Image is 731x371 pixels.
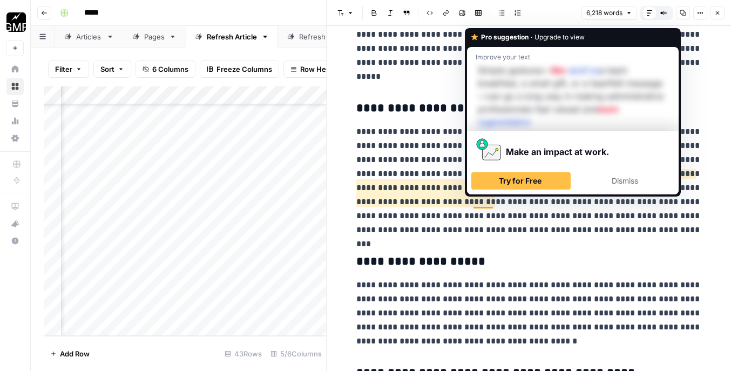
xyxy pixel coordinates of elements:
[48,60,89,78] button: Filter
[6,112,24,130] a: Usage
[6,215,24,232] button: What's new?
[200,60,279,78] button: Freeze Columns
[7,215,23,232] div: What's new?
[152,64,188,75] span: 6 Columns
[6,232,24,249] button: Help + Support
[60,348,90,359] span: Add Row
[6,198,24,215] a: AirOps Academy
[144,31,165,42] div: Pages
[581,6,637,20] button: 6,218 words
[136,60,195,78] button: 6 Columns
[216,64,272,75] span: Freeze Columns
[300,64,339,75] span: Row Height
[586,8,622,18] span: 6,218 words
[207,31,257,42] div: Refresh Article
[6,60,24,78] a: Home
[55,64,72,75] span: Filter
[100,64,114,75] span: Sort
[93,60,131,78] button: Sort
[6,130,24,147] a: Settings
[299,31,351,42] div: Refresh Outline
[55,26,123,48] a: Articles
[44,345,96,362] button: Add Row
[283,60,346,78] button: Row Height
[266,345,326,362] div: 5/6 Columns
[6,12,26,32] img: Growth Marketing Pro Logo
[186,26,278,48] a: Refresh Article
[278,26,373,48] a: Refresh Outline
[76,31,102,42] div: Articles
[6,78,24,95] a: Browse
[6,95,24,112] a: Your Data
[123,26,186,48] a: Pages
[220,345,266,362] div: 43 Rows
[6,9,24,36] button: Workspace: Growth Marketing Pro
